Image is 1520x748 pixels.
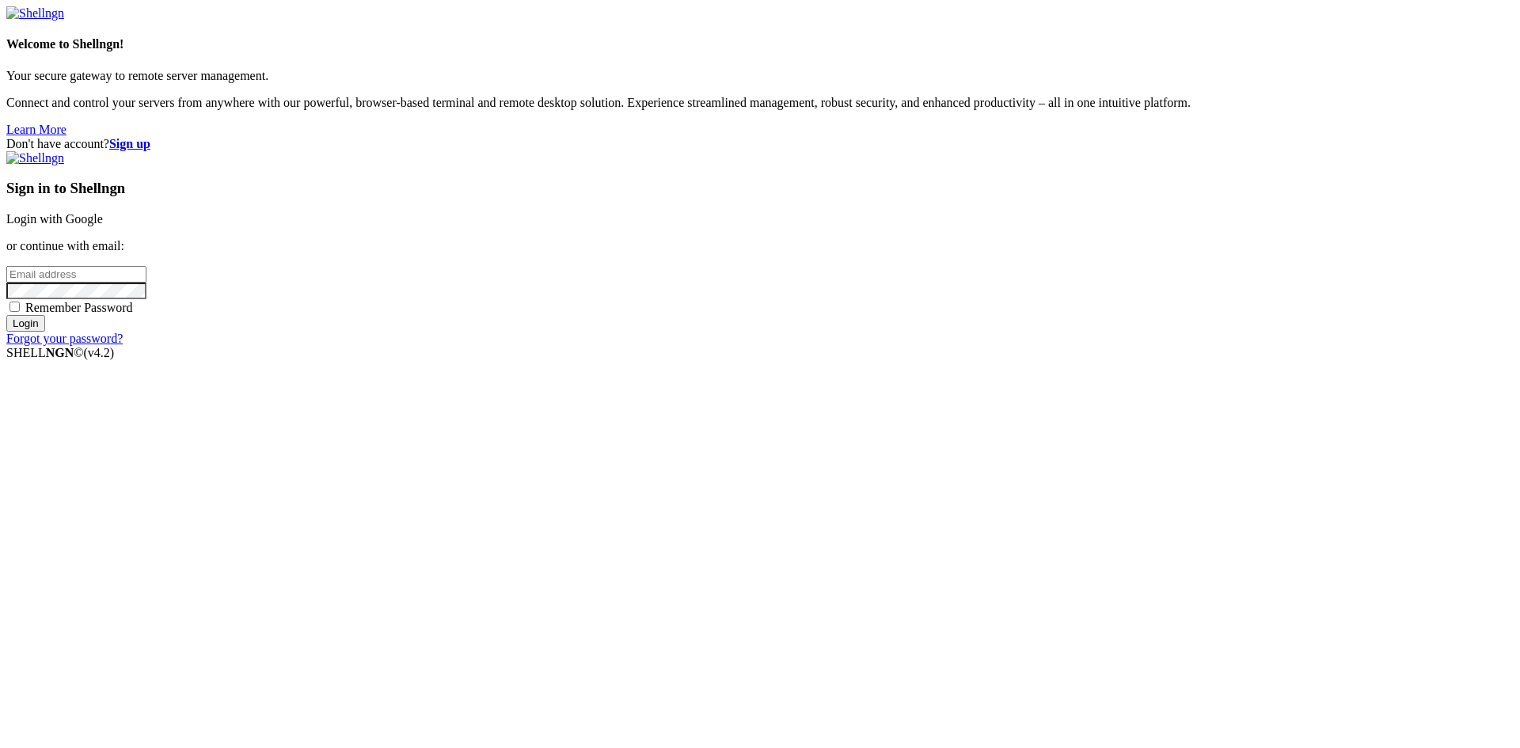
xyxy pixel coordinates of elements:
p: Connect and control your servers from anywhere with our powerful, browser-based terminal and remo... [6,96,1514,110]
img: Shellngn [6,151,64,165]
b: NGN [46,346,74,359]
p: Your secure gateway to remote server management. [6,69,1514,83]
span: SHELL © [6,346,114,359]
span: Remember Password [25,301,133,314]
a: Login with Google [6,212,103,226]
a: Forgot your password? [6,332,123,345]
input: Email address [6,266,146,283]
a: Learn More [6,123,66,136]
input: Login [6,315,45,332]
h4: Welcome to Shellngn! [6,37,1514,51]
span: 4.2.0 [84,346,115,359]
input: Remember Password [9,302,20,312]
img: Shellngn [6,6,64,21]
div: Don't have account? [6,137,1514,151]
p: or continue with email: [6,239,1514,253]
h3: Sign in to Shellngn [6,180,1514,197]
a: Sign up [109,137,150,150]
